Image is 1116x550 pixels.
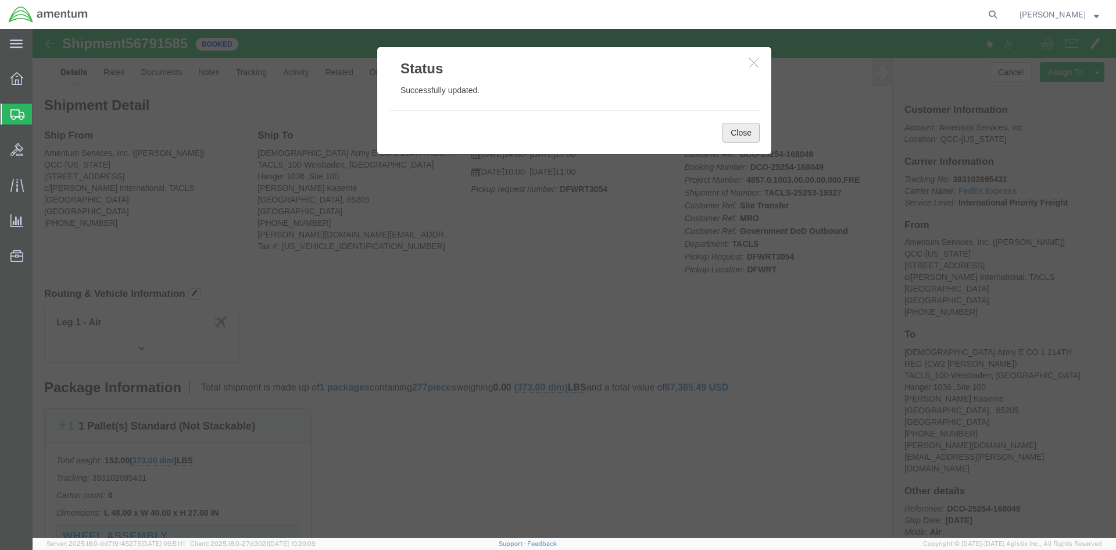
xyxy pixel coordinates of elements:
span: Jessica White [1020,8,1086,21]
a: Feedback [527,540,557,547]
span: Client: 2025.18.0-27d3021 [190,540,316,547]
iframe: FS Legacy Container [33,29,1116,538]
img: logo [8,6,88,23]
a: Support [499,540,528,547]
button: [PERSON_NAME] [1019,8,1100,22]
span: [DATE] 10:20:09 [269,540,316,547]
span: [DATE] 09:51:11 [141,540,185,547]
span: Copyright © [DATE]-[DATE] Agistix Inc., All Rights Reserved [923,539,1102,549]
span: Server: 2025.18.0-dd719145275 [46,540,185,547]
